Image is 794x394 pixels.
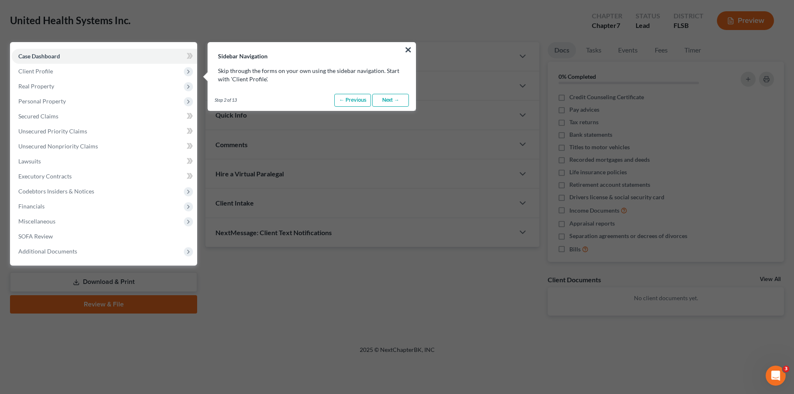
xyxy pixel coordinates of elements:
[18,143,98,150] span: Unsecured Nonpriority Claims
[12,229,197,244] a: SOFA Review
[12,169,197,184] a: Executory Contracts
[12,139,197,154] a: Unsecured Nonpriority Claims
[215,97,237,103] span: Step 2 of 13
[18,128,87,135] span: Unsecured Priority Claims
[334,94,371,107] a: ← Previous
[783,366,789,372] span: 3
[208,43,416,60] h3: Sidebar Navigation
[404,43,412,56] button: ×
[12,109,197,124] a: Secured Claims
[18,83,54,90] span: Real Property
[12,124,197,139] a: Unsecured Priority Claims
[18,53,60,60] span: Case Dashboard
[18,233,53,240] span: SOFA Review
[766,366,786,386] iframe: Intercom live chat
[12,154,197,169] a: Lawsuits
[18,203,45,210] span: Financials
[18,98,66,105] span: Personal Property
[18,68,53,75] span: Client Profile
[18,173,72,180] span: Executory Contracts
[12,49,197,64] a: Case Dashboard
[18,218,55,225] span: Miscellaneous
[18,248,77,255] span: Additional Documents
[18,158,41,165] span: Lawsuits
[218,67,406,83] p: Skip through the forms on your own using the sidebar navigation. Start with 'Client Profile'.
[372,94,409,107] a: Next →
[18,188,94,195] span: Codebtors Insiders & Notices
[18,113,58,120] span: Secured Claims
